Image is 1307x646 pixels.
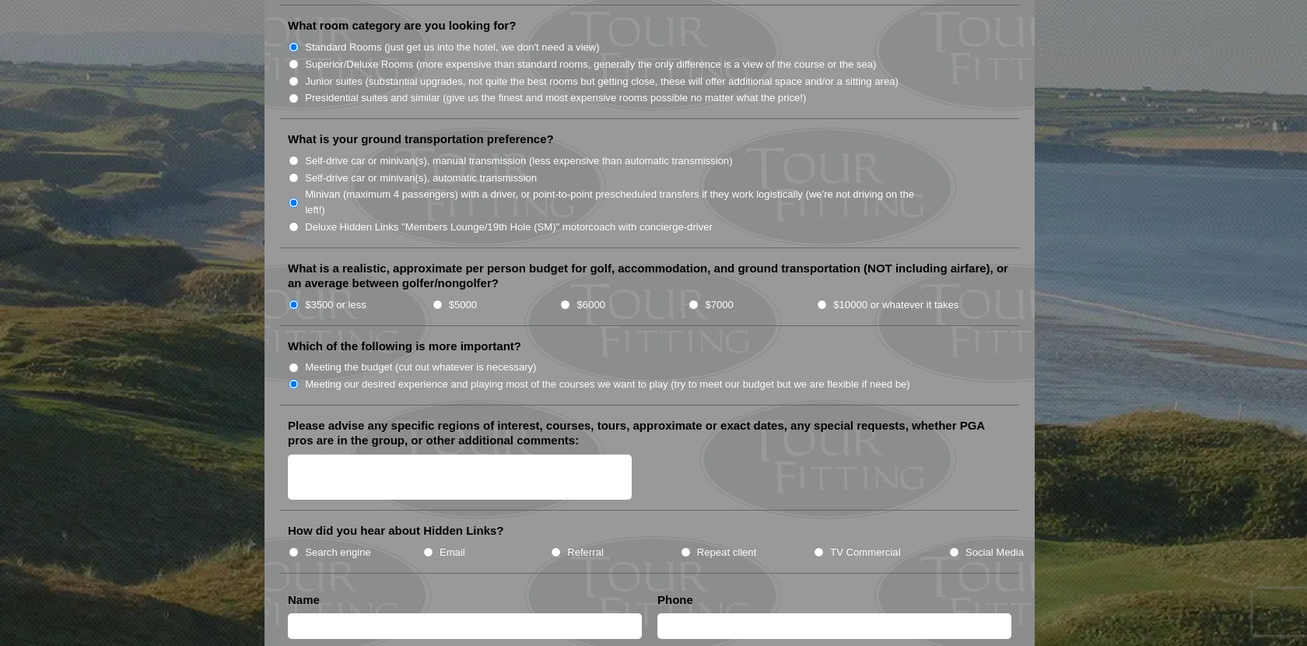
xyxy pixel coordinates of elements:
[288,523,504,539] label: How did you hear about Hidden Links?
[288,261,1011,291] label: What is a realistic, approximate per person budget for golf, accommodation, and ground transporta...
[305,377,910,392] label: Meeting our desired experience and playing most of the courses we want to play (try to meet our b...
[305,187,930,217] label: Minivan (maximum 4 passengers) with a driver, or point-to-point prescheduled transfers if they wo...
[305,360,536,375] label: Meeting the budget (cut out whatever is necessary)
[833,297,958,313] label: $10000 or whatever it takes
[567,545,604,560] label: Referral
[705,297,733,313] label: $7000
[305,297,366,313] label: $3500 or less
[305,74,899,90] label: Junior suites (substantial upgrades, not quite the best rooms but getting close, these will offer...
[305,57,876,72] label: Superior/Deluxe Rooms (more expensive than standard rooms, generally the only difference is a vie...
[657,592,693,608] label: Phone
[305,170,537,186] label: Self-drive car or minivan(s), automatic transmission
[305,153,732,169] label: Self-drive car or minivan(s), manual transmission (less expensive than automatic transmission)
[288,132,554,147] label: What is your ground transportation preference?
[288,592,320,608] label: Name
[697,545,757,560] label: Repeat client
[965,545,1024,560] label: Social Media
[449,297,477,313] label: $5000
[577,297,605,313] label: $6000
[305,40,600,55] label: Standard Rooms (just get us into the hotel, we don't need a view)
[830,545,900,560] label: TV Commercial
[288,418,1011,448] label: Please advise any specific regions of interest, courses, tours, approximate or exact dates, any s...
[440,545,465,560] label: Email
[305,219,713,235] label: Deluxe Hidden Links "Members Lounge/19th Hole (SM)" motorcoach with concierge-driver
[305,90,806,106] label: Presidential suites and similar (give us the finest and most expensive rooms possible no matter w...
[305,545,371,560] label: Search engine
[288,18,516,33] label: What room category are you looking for?
[288,339,521,354] label: Which of the following is more important?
